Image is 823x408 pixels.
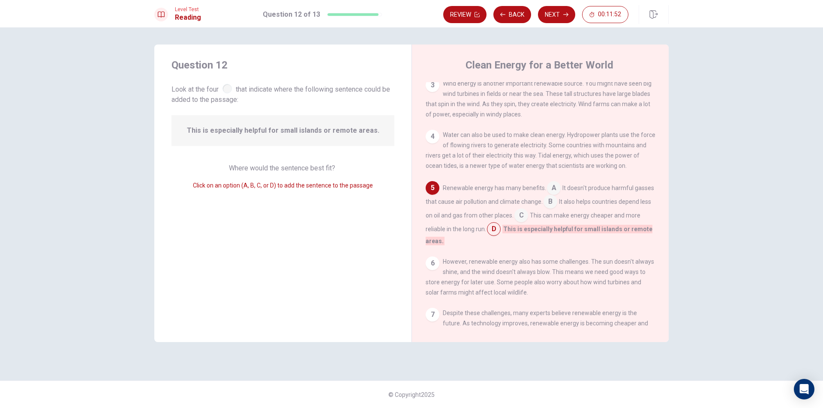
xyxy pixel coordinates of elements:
[175,6,201,12] span: Level Test
[229,164,337,172] span: Where would the sentence best fit?
[426,308,439,322] div: 7
[426,258,654,296] span: However, renewable energy also has some challenges. The sun doesn't always shine, and the wind do...
[193,182,373,189] span: Click on an option (A, B, C, or D) to add the sentence to the passage
[514,208,528,222] span: C
[426,78,439,92] div: 3
[171,58,394,72] h4: Question 12
[794,379,814,399] div: Open Intercom Messenger
[426,131,655,169] span: Water can also be used to make clean energy. Hydropower plants use the force of flowing rivers to...
[171,82,394,105] span: Look at the four that indicate where the following sentence could be added to the passage:
[544,195,557,208] span: B
[426,212,640,232] span: This can make energy cheaper and more reliable in the long run.
[582,6,628,23] button: 00:11:52
[487,222,501,236] span: D
[426,181,439,195] div: 5
[426,130,439,143] div: 4
[175,12,201,23] h1: Reading
[598,11,621,18] span: 00:11:52
[493,6,531,23] button: Back
[443,6,487,23] button: Review
[547,181,561,195] span: A
[443,185,546,191] span: Renewable energy has many benefits.
[426,310,649,357] span: Despite these challenges, many experts believe renewable energy is the future. As technology impr...
[466,58,613,72] h4: Clean Energy for a Better World
[263,9,320,20] h1: Question 12 of 13
[426,225,652,245] span: This is especially helpful for small islands or remote areas.
[426,256,439,270] div: 6
[187,125,379,136] span: This is especially helpful for small islands or remote areas.
[538,6,575,23] button: Next
[388,391,435,398] span: © Copyright 2025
